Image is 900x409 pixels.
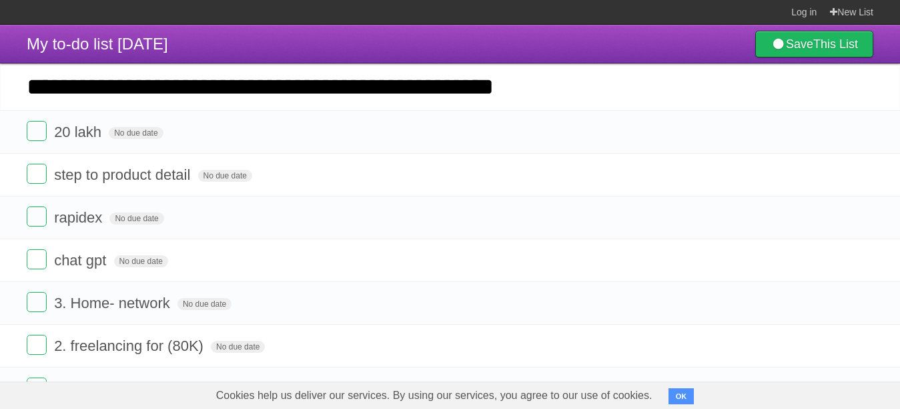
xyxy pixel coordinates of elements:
[109,213,163,225] span: No due date
[27,121,47,141] label: Done
[27,35,168,53] span: My to-do list [DATE]
[27,378,47,398] label: Done
[109,127,163,139] span: No due date
[198,170,252,182] span: No due date
[27,207,47,227] label: Done
[211,341,265,353] span: No due date
[54,166,193,183] span: step to product detail
[177,298,232,310] span: No due date
[54,252,109,269] span: chat gpt
[755,31,873,57] a: SaveThis List
[203,382,666,409] span: Cookies help us deliver our services. By using our services, you agree to our use of cookies.
[27,335,47,355] label: Done
[27,249,47,269] label: Done
[813,37,858,51] b: This List
[27,292,47,312] label: Done
[54,124,105,140] span: 20 lakh
[54,209,105,226] span: rapidex
[27,164,47,184] label: Done
[668,388,695,404] button: OK
[54,380,174,397] span: 1. Study- 4 to 5 hr
[114,255,168,267] span: No due date
[54,337,207,354] span: 2. freelancing for (80K)
[54,295,173,311] span: 3. Home- network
